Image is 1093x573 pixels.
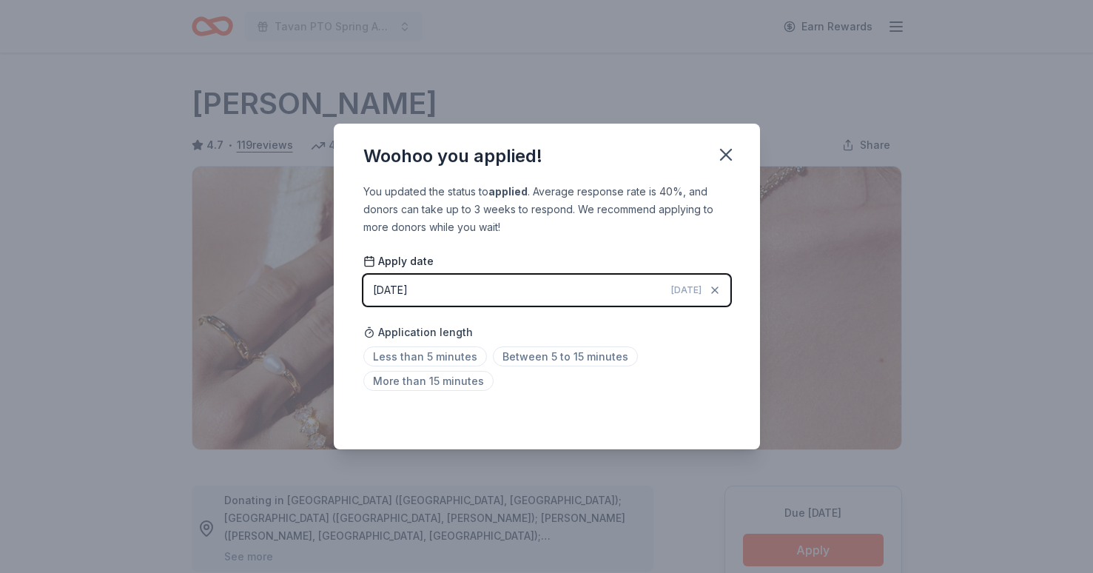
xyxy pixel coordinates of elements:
[363,254,434,269] span: Apply date
[363,183,730,236] div: You updated the status to . Average response rate is 40%, and donors can take up to 3 weeks to re...
[363,324,473,341] span: Application length
[363,346,487,366] span: Less than 5 minutes
[363,371,494,391] span: More than 15 minutes
[671,284,702,296] span: [DATE]
[373,281,408,299] div: [DATE]
[488,185,528,198] b: applied
[493,346,638,366] span: Between 5 to 15 minutes
[363,275,730,306] button: [DATE][DATE]
[363,144,542,168] div: Woohoo you applied!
